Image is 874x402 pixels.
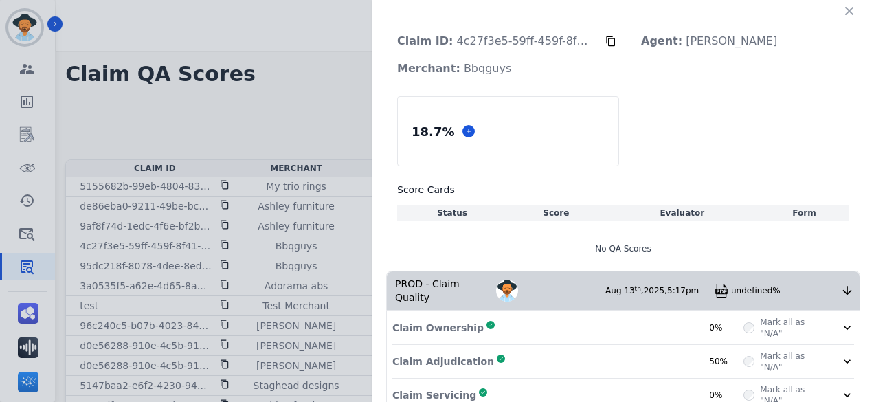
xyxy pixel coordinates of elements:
[392,355,494,368] p: Claim Adjudication
[507,205,605,221] th: Score
[667,286,699,295] span: 5:17pm
[397,34,453,47] strong: Claim ID:
[731,285,840,296] div: undefined%
[715,284,728,298] img: qa-pdf.svg
[397,183,849,197] h3: Score Cards
[496,280,518,302] img: Avatar
[759,205,849,221] th: Form
[397,62,460,75] strong: Merchant:
[409,120,457,144] div: 18.7 %
[386,27,605,55] p: 4c27f3e5-59ff-459f-8f41-f87dccdd199e
[392,321,484,335] p: Claim Ownership
[709,356,743,367] div: 50%
[387,271,496,310] div: PROD - Claim Quality
[641,34,682,47] strong: Agent:
[709,390,743,401] div: 0%
[760,350,824,372] label: Mark all as "N/A"
[397,230,849,268] div: No QA Scores
[392,388,476,402] p: Claim Servicing
[709,322,743,333] div: 0%
[630,27,788,55] p: [PERSON_NAME]
[760,317,824,339] label: Mark all as "N/A"
[605,285,715,296] div: Aug 13 , 2025 ,
[397,205,507,221] th: Status
[635,285,641,292] sup: th
[386,55,522,82] p: Bbqguys
[605,205,759,221] th: Evaluator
